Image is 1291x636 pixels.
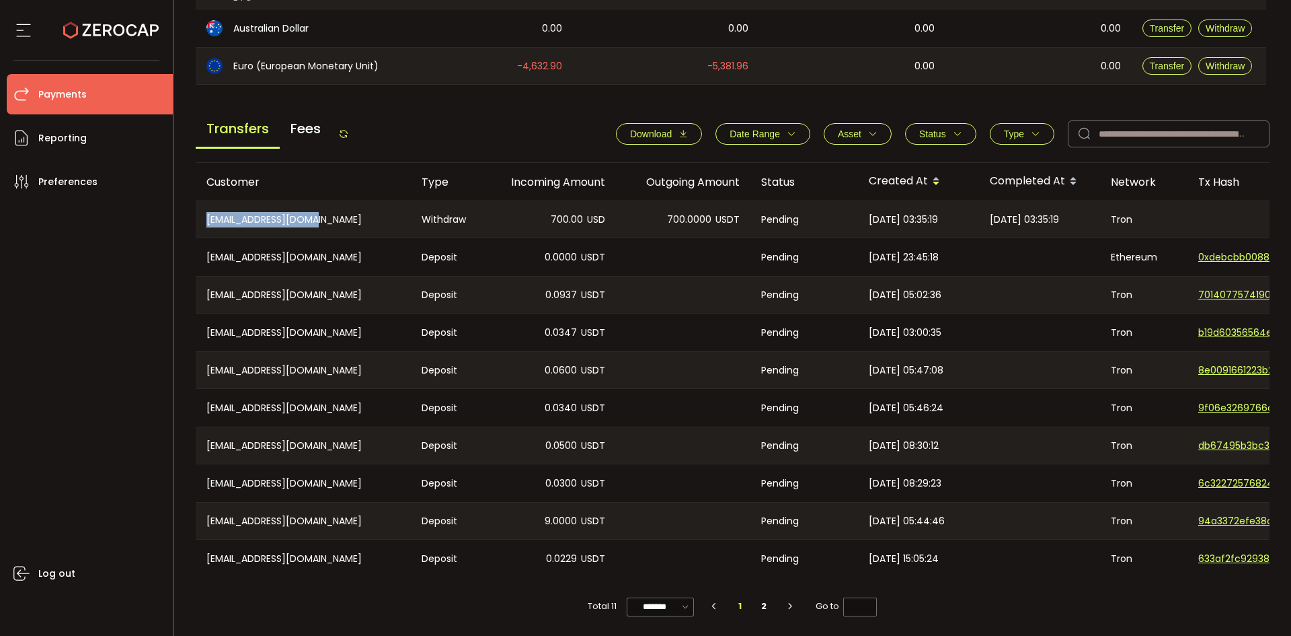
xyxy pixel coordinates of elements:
[411,389,481,427] div: Deposit
[233,22,309,36] span: Australian Dollar
[869,551,939,567] span: [DATE] 15:05:24
[761,400,799,416] span: Pending
[545,400,577,416] span: 0.0340
[914,59,935,74] span: 0.00
[761,514,799,529] span: Pending
[728,21,748,36] span: 0.00
[196,174,411,190] div: Customer
[411,352,481,388] div: Deposit
[869,363,943,378] span: [DATE] 05:47:08
[38,85,87,104] span: Payments
[816,597,877,616] span: Go to
[990,123,1054,145] button: Type
[196,540,411,577] div: [EMAIL_ADDRESS][DOMAIN_NAME]
[761,287,799,303] span: Pending
[581,325,605,341] span: USDT
[542,21,562,36] span: 0.00
[581,250,605,265] span: USDT
[196,389,411,427] div: [EMAIL_ADDRESS][DOMAIN_NAME]
[1100,352,1187,388] div: Tron
[616,123,702,145] button: Download
[728,597,752,616] li: 1
[919,129,946,139] span: Status
[707,59,748,74] span: -5,381.96
[914,21,935,36] span: 0.00
[196,238,411,276] div: [EMAIL_ADDRESS][DOMAIN_NAME]
[1100,503,1187,539] div: Tron
[1100,389,1187,427] div: Tron
[38,172,97,192] span: Preferences
[630,129,672,139] span: Download
[838,129,861,139] span: Asset
[196,503,411,539] div: [EMAIL_ADDRESS][DOMAIN_NAME]
[1206,61,1245,71] span: Withdraw
[233,59,379,73] span: Euro (European Monetary Unit)
[206,58,223,74] img: eur_portfolio.svg
[667,212,711,227] span: 700.0000
[761,476,799,491] span: Pending
[411,427,481,464] div: Deposit
[1101,21,1121,36] span: 0.00
[869,250,939,265] span: [DATE] 23:45:18
[545,250,577,265] span: 0.0000
[517,59,562,74] span: -4,632.90
[551,212,583,227] span: 700.00
[545,476,577,491] span: 0.0300
[411,201,481,238] div: Withdraw
[905,123,976,145] button: Status
[1100,238,1187,276] div: Ethereum
[761,363,799,378] span: Pending
[869,400,943,416] span: [DATE] 05:46:24
[730,129,780,139] span: Date Range
[581,287,605,303] span: USDT
[869,287,941,303] span: [DATE] 05:02:36
[196,352,411,388] div: [EMAIL_ADDRESS][DOMAIN_NAME]
[869,325,941,341] span: [DATE] 03:00:35
[761,438,799,454] span: Pending
[587,212,605,227] span: USD
[1101,59,1121,74] span: 0.00
[1100,464,1187,502] div: Tron
[1142,20,1192,37] button: Transfer
[545,438,577,454] span: 0.0500
[545,514,577,529] span: 9.0000
[752,597,776,616] li: 2
[715,123,810,145] button: Date Range
[581,400,605,416] span: USDT
[411,540,481,577] div: Deposit
[196,464,411,502] div: [EMAIL_ADDRESS][DOMAIN_NAME]
[1150,61,1185,71] span: Transfer
[1150,23,1185,34] span: Transfer
[581,438,605,454] span: USDT
[1198,57,1252,75] button: Withdraw
[545,325,577,341] span: 0.0347
[545,287,577,303] span: 0.0937
[869,438,939,454] span: [DATE] 08:30:12
[411,174,481,190] div: Type
[206,20,223,36] img: aud_portfolio.svg
[1100,201,1187,238] div: Tron
[1100,277,1187,313] div: Tron
[761,551,799,567] span: Pending
[761,212,799,227] span: Pending
[616,174,750,190] div: Outgoing Amount
[581,476,605,491] span: USDT
[1004,129,1024,139] span: Type
[38,129,87,148] span: Reporting
[196,427,411,464] div: [EMAIL_ADDRESS][DOMAIN_NAME]
[38,564,75,584] span: Log out
[1100,427,1187,464] div: Tron
[545,363,577,378] span: 0.0600
[411,464,481,502] div: Deposit
[761,250,799,265] span: Pending
[1206,23,1245,34] span: Withdraw
[280,110,331,147] span: Fees
[1224,571,1291,636] iframe: Chat Widget
[1100,174,1187,190] div: Network
[869,212,938,227] span: [DATE] 03:35:19
[1142,57,1192,75] button: Transfer
[196,314,411,351] div: [EMAIL_ADDRESS][DOMAIN_NAME]
[858,170,979,193] div: Created At
[581,551,605,567] span: USDT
